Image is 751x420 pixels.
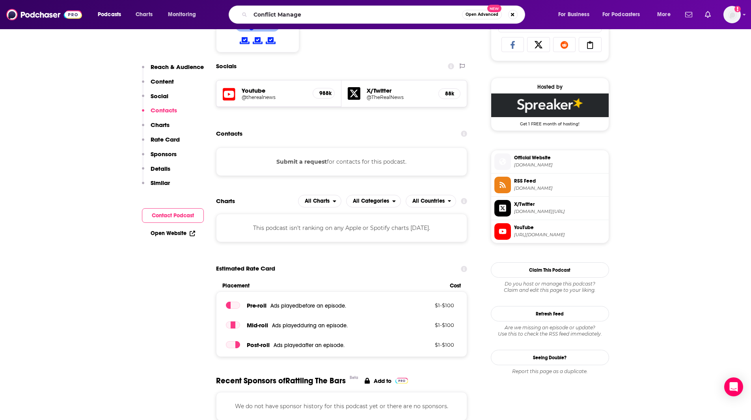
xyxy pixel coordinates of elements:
span: Charts [136,9,153,20]
img: Podchaser - Follow, Share and Rate Podcasts [6,7,82,22]
p: Rate Card [151,136,180,143]
p: $ 1 - $ 100 [403,302,454,308]
span: Estimated Rate Card [216,261,275,276]
span: Ads played during an episode . [272,322,348,329]
span: Ads played before an episode . [270,302,346,309]
button: Submit a request [276,157,327,166]
button: Content [142,78,174,92]
a: Share on Facebook [501,37,524,52]
div: Claim and edit this page to your liking. [491,281,609,293]
h5: X/Twitter [367,87,432,94]
span: Get 1 FREE month of hosting! [491,117,609,127]
a: Spreaker Deal: Get 1 FREE month of hosting! [491,93,609,126]
button: Charts [142,121,170,136]
button: open menu [652,8,680,21]
p: Similar [151,179,170,187]
span: spreaker.com [514,185,606,191]
p: Details [151,165,170,172]
h2: Countries [406,195,457,207]
a: @TheRealNews [367,94,432,100]
button: Claim This Podcast [491,262,609,278]
span: Mid -roll [247,321,268,329]
button: Sponsors [142,150,177,165]
a: Charts [130,8,157,21]
span: Open Advanced [466,13,498,17]
h5: 88k [445,90,454,97]
input: Search podcasts, credits, & more... [250,8,462,21]
p: $ 1 - $ 100 [403,322,454,328]
p: Social [151,92,168,100]
a: Copy Link [579,37,602,52]
span: All Countries [412,198,445,204]
a: Open Website [151,230,195,237]
a: Show notifications dropdown [702,8,714,21]
p: We do not have sponsor history for this podcast yet or there are no sponsors. [226,402,458,411]
button: open menu [92,8,131,21]
span: For Business [558,9,589,20]
button: open menu [553,8,599,21]
a: @therealnews [242,94,307,100]
span: RSS Feed [514,177,606,185]
div: Hosted by [491,84,609,90]
span: Podcasts [98,9,121,20]
p: Charts [151,121,170,129]
a: Official Website[DOMAIN_NAME] [494,153,606,170]
p: Add to [374,377,391,385]
img: User Profile [723,6,741,23]
button: Open AdvancedNew [462,10,502,19]
span: For Podcasters [602,9,640,20]
button: open menu [346,195,401,207]
span: Official Website [514,154,606,161]
span: https://www.youtube.com/@therealnews [514,232,606,238]
span: X/Twitter [514,201,606,208]
span: Monitoring [168,9,196,20]
a: RSS Feed[DOMAIN_NAME] [494,177,606,193]
button: Reach & Audience [142,63,204,78]
div: Search podcasts, credits, & more... [236,6,533,24]
span: More [657,9,671,20]
button: open menu [406,195,457,207]
button: Social [142,92,168,107]
button: Refresh Feed [491,306,609,321]
span: Logged in as AtriaBooks [723,6,741,23]
a: Add to [365,376,408,386]
button: Contacts [142,106,177,121]
span: Placement [222,282,444,289]
p: Contacts [151,106,177,114]
a: Seeing Double? [491,350,609,365]
span: Recent Sponsors of Rattling The Bars [216,376,346,386]
svg: Add a profile image [734,6,741,12]
span: Ads played after an episode . [274,342,345,349]
h2: Contacts [216,126,242,141]
span: Post -roll [247,341,270,349]
h2: Socials [216,59,237,74]
a: Show notifications dropdown [682,8,695,21]
span: Do you host or manage this podcast? [491,281,609,287]
div: Beta [350,375,358,380]
img: Pro Logo [395,378,408,384]
span: All Categories [353,198,389,204]
div: Open Intercom Messenger [724,377,743,396]
button: open menu [162,8,206,21]
button: open menu [597,8,652,21]
button: Details [142,165,170,179]
a: YouTube[URL][DOMAIN_NAME] [494,223,606,240]
p: Reach & Audience [151,63,204,71]
div: Report this page as a duplicate. [491,368,609,375]
span: Pre -roll [247,302,266,309]
button: Show profile menu [723,6,741,23]
h2: Charts [216,197,235,205]
a: Share on Reddit [553,37,576,52]
span: All Charts [305,198,330,204]
span: spreaker.com [514,162,606,168]
p: $ 1 - $ 100 [403,342,454,348]
div: This podcast isn't ranking on any Apple or Spotify charts [DATE]. [216,214,468,242]
h5: Youtube [242,87,307,94]
h2: Categories [346,195,401,207]
h5: 988k [319,90,328,97]
span: twitter.com/TheRealNews [514,209,606,215]
p: Content [151,78,174,85]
